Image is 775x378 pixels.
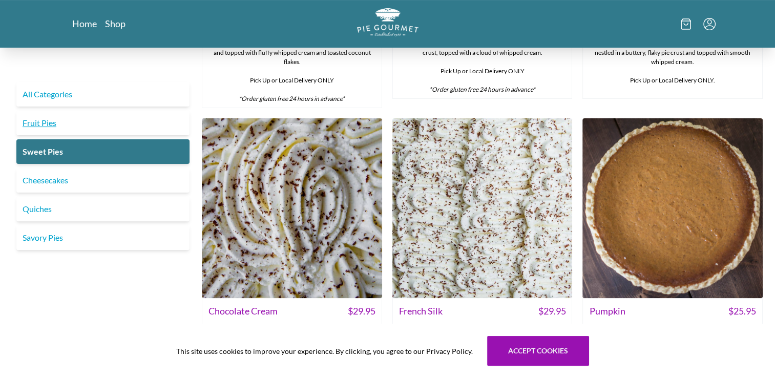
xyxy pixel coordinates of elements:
span: This site uses cookies to improve your experience. By clicking, you agree to our Privacy Policy. [176,346,473,356]
button: Accept cookies [487,336,589,366]
img: Pumpkin [582,118,763,299]
div: Rich, creamy coconut custard nestled in a flaky, buttery crust and topped with fluffy whipped cre... [202,35,382,108]
div: Creamy banana custard filled with fresh banana slices, all nestled in a buttery, flaky pie crust ... [583,35,762,98]
span: Chocolate Cream [208,304,278,318]
div: Tangy, smooth key lime filling layered inside a flaky, buttery pie crust, topped with a cloud of ... [393,35,572,98]
span: $ 29.95 [538,304,565,318]
img: French Silk [392,118,573,299]
span: $ 25.95 [728,304,756,318]
em: *Order gluten free 24 hours in advance* [429,86,535,93]
a: Logo [357,8,418,39]
a: Shop [105,17,125,30]
img: Chocolate Cream [202,118,382,299]
span: $ 29.95 [348,304,375,318]
a: Fruit Pies [16,111,190,135]
button: Menu [703,18,716,30]
a: Quiches [16,197,190,221]
a: Home [72,17,97,30]
a: Savory Pies [16,225,190,250]
span: Pumpkin [589,304,625,318]
em: *Order gluten free 24 hours in advance* [239,95,345,102]
a: Sweet Pies [16,139,190,164]
a: All Categories [16,82,190,107]
a: Cheesecakes [16,168,190,193]
img: logo [357,8,418,36]
span: French Silk [399,304,443,318]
